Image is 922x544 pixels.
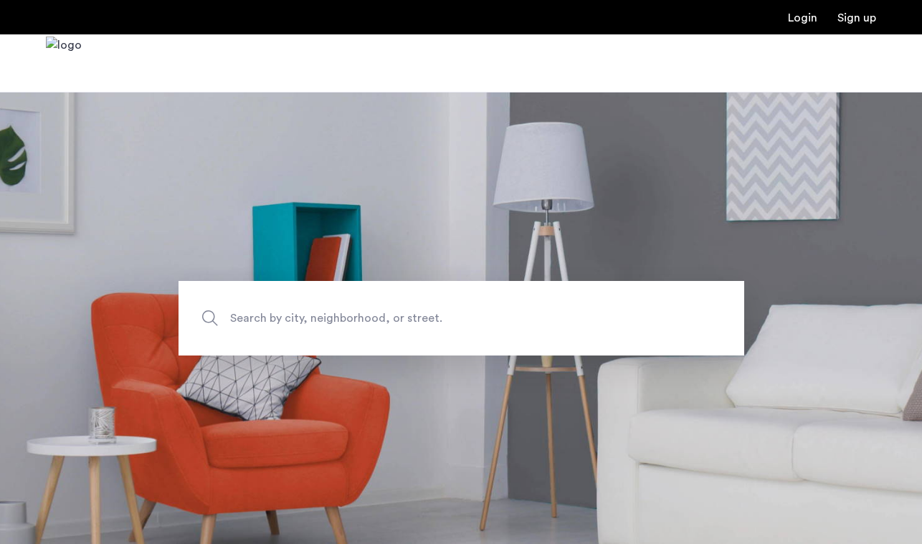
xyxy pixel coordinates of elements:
span: Search by city, neighborhood, or street. [230,308,626,328]
input: Apartment Search [179,281,744,355]
a: Login [788,12,817,24]
img: logo [46,37,82,90]
a: Cazamio Logo [46,37,82,90]
a: Registration [837,12,876,24]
